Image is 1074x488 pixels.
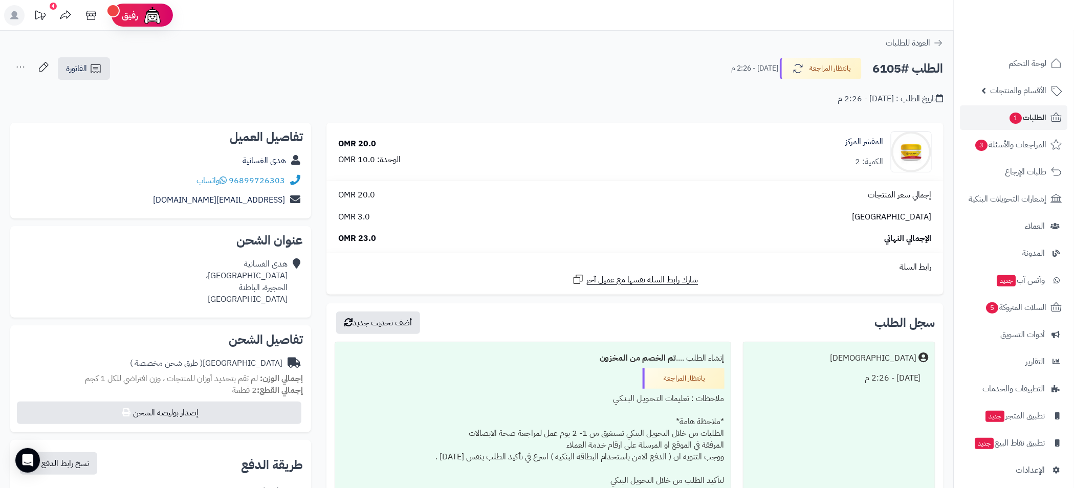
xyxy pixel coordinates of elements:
button: إصدار بوليصة الشحن [17,402,301,424]
span: ( طرق شحن مخصصة ) [130,357,203,369]
span: جديد [986,411,1005,422]
span: تطبيق نقاط البيع [974,436,1045,450]
a: شارك رابط السلة نفسها مع عميل آخر [572,273,698,286]
a: هدى الغسانية [243,154,286,167]
div: بانتظار المراجعة [643,368,725,389]
div: إنشاء الطلب .... [341,348,725,368]
span: 5 [986,302,999,314]
a: العملاء [960,214,1068,238]
span: إشعارات التحويلات البنكية [969,192,1047,206]
a: المراجعات والأسئلة3 [960,132,1068,157]
strong: إجمالي الوزن: [260,372,303,385]
div: 20.0 OMR [338,138,376,150]
span: 3 [975,139,989,151]
a: تطبيق المتجرجديد [960,404,1068,428]
a: أدوات التسويق [960,322,1068,347]
a: الطلبات1 [960,105,1068,130]
a: المقشر المركز [845,136,883,148]
span: [GEOGRAPHIC_DATA] [852,211,932,223]
div: الكمية: 2 [855,156,883,168]
span: لم تقم بتحديد أوزان للمنتجات ، وزن افتراضي للكل 1 كجم [85,372,258,385]
img: logo-2.png [1004,17,1064,38]
span: جديد [975,438,994,449]
a: تطبيق نقاط البيعجديد [960,431,1068,455]
span: لوحة التحكم [1009,56,1047,71]
button: أضف تحديث جديد [336,312,420,334]
h3: سجل الطلب [874,317,935,329]
span: الفاتورة [66,62,87,75]
img: ai-face.png [142,5,163,26]
span: نسخ رابط الدفع [41,457,89,470]
span: وآتس آب [996,273,1045,287]
a: إشعارات التحويلات البنكية [960,187,1068,211]
button: نسخ رابط الدفع [20,452,97,475]
a: واتساب [196,174,227,187]
div: [DEMOGRAPHIC_DATA] [830,352,916,364]
a: طلبات الإرجاع [960,160,1068,184]
span: التقارير [1026,354,1045,369]
div: Open Intercom Messenger [15,448,40,473]
a: الفاتورة [58,57,110,80]
a: [EMAIL_ADDRESS][DOMAIN_NAME] [153,194,285,206]
span: 1 [1010,112,1023,124]
span: 23.0 OMR [338,233,376,245]
h2: الطلب #6105 [872,58,944,79]
span: التطبيقات والخدمات [983,382,1045,396]
div: تاريخ الطلب : [DATE] - 2:26 م [838,93,944,105]
small: [DATE] - 2:26 م [731,63,778,74]
a: السلات المتروكة5 [960,295,1068,320]
div: [GEOGRAPHIC_DATA] [130,358,282,369]
h2: تفاصيل العميل [18,131,303,143]
strong: إجمالي القطع: [257,384,303,396]
span: رفيق [122,9,138,21]
h2: تفاصيل الشحن [18,334,303,346]
button: بانتظار المراجعة [780,58,862,79]
a: العودة للطلبات [886,37,944,49]
span: 20.0 OMR [338,189,375,201]
div: هدى الغسانية [GEOGRAPHIC_DATA]، الحجيرة، الباطنة [GEOGRAPHIC_DATA] [206,258,288,305]
span: شارك رابط السلة نفسها مع عميل آخر [587,274,698,286]
span: تطبيق المتجر [985,409,1045,423]
h2: عنوان الشحن [18,234,303,247]
span: الطلبات [1009,110,1047,125]
a: الإعدادات [960,458,1068,482]
span: السلات المتروكة [985,300,1047,315]
span: العملاء [1025,219,1045,233]
span: المدونة [1023,246,1045,260]
img: 1739575568-cm5h90uvo0xar01klg5zoc1bm__D8_A7_D9_84_D9_85_D9_82_D8_B4_D8_B1__D8_A7_D9_84_D9_85_D8_B... [891,131,931,172]
div: 4 [50,3,57,10]
span: طلبات الإرجاع [1005,165,1047,179]
small: 2 قطعة [232,384,303,396]
div: الوحدة: 10.0 OMR [338,154,401,166]
span: أدوات التسويق [1001,327,1045,342]
b: تم الخصم من المخزون [600,352,676,364]
div: رابط السلة [331,261,939,273]
a: التقارير [960,349,1068,374]
a: وآتس آبجديد [960,268,1068,293]
h2: طريقة الدفع [241,459,303,471]
span: جديد [997,275,1016,286]
span: الإعدادات [1016,463,1045,477]
a: المدونة [960,241,1068,265]
a: تحديثات المنصة [27,5,53,28]
span: إجمالي سعر المنتجات [868,189,932,201]
span: الإجمالي النهائي [884,233,932,245]
a: 96899726303 [229,174,285,187]
div: [DATE] - 2:26 م [750,368,929,388]
a: التطبيقات والخدمات [960,376,1068,401]
span: العودة للطلبات [886,37,931,49]
span: الأقسام والمنتجات [991,83,1047,98]
span: المراجعات والأسئلة [975,138,1047,152]
span: 3.0 OMR [338,211,370,223]
a: لوحة التحكم [960,51,1068,76]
